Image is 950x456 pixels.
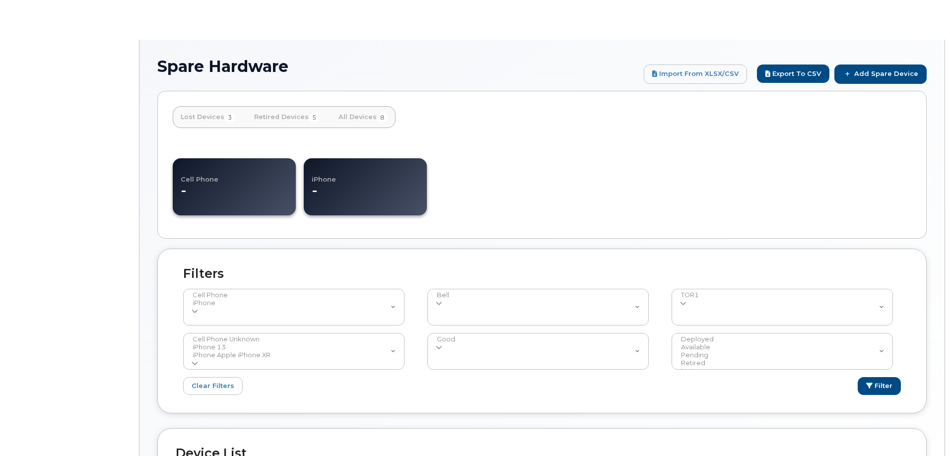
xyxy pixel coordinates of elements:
h4: iPhone [312,166,427,183]
a: All Devices8 [331,106,396,128]
option: Cell Phone [192,291,391,299]
a: Clear Filters [183,377,243,395]
option: Available [680,343,880,351]
a: Retired Devices5 [246,106,328,128]
dd: - [181,183,287,208]
button: Export to CSV [757,65,829,83]
option: TOR1 [680,291,880,299]
option: iPhone Apple iPhone XR [192,351,391,359]
option: Pending [680,351,880,359]
dd: - [312,183,427,208]
option: Lost [680,367,880,375]
option: iPhone 13 [192,343,391,351]
option: Good [436,335,635,343]
option: Retired [680,359,880,367]
h2: Filters [176,267,908,281]
span: 8 [377,113,388,123]
button: Filter [858,377,901,395]
span: 5 [309,113,320,123]
a: Add Spare Device [834,65,927,83]
option: Bell [436,291,635,299]
option: Cell Phone Unknown [192,335,391,343]
h1: Spare Hardware [157,58,639,75]
a: Lost Devices3 [173,106,243,128]
span: 3 [224,113,235,123]
a: Import from XLSX/CSV [644,65,747,83]
h4: Cell Phone [181,166,287,183]
option: Deployed [680,335,880,343]
option: iPhone [192,299,391,307]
